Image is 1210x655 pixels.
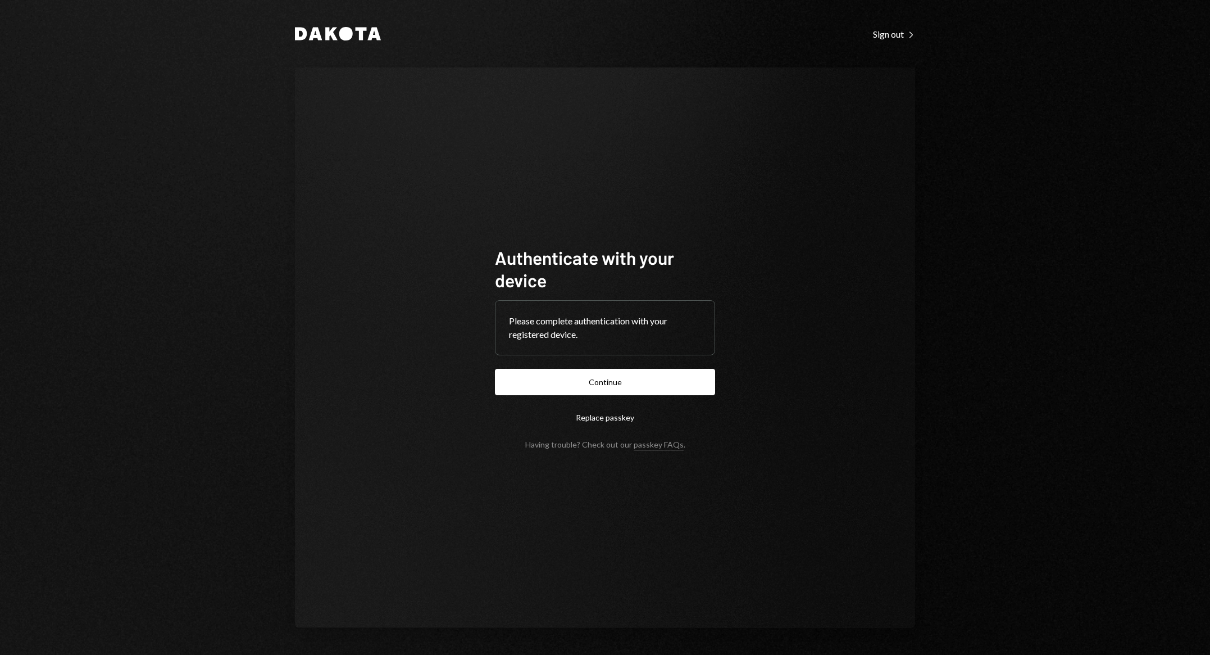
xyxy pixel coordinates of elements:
[634,440,684,450] a: passkey FAQs
[509,314,701,341] div: Please complete authentication with your registered device.
[873,29,915,40] div: Sign out
[525,440,685,449] div: Having trouble? Check out our .
[495,369,715,395] button: Continue
[495,404,715,431] button: Replace passkey
[495,246,715,291] h1: Authenticate with your device
[873,28,915,40] a: Sign out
